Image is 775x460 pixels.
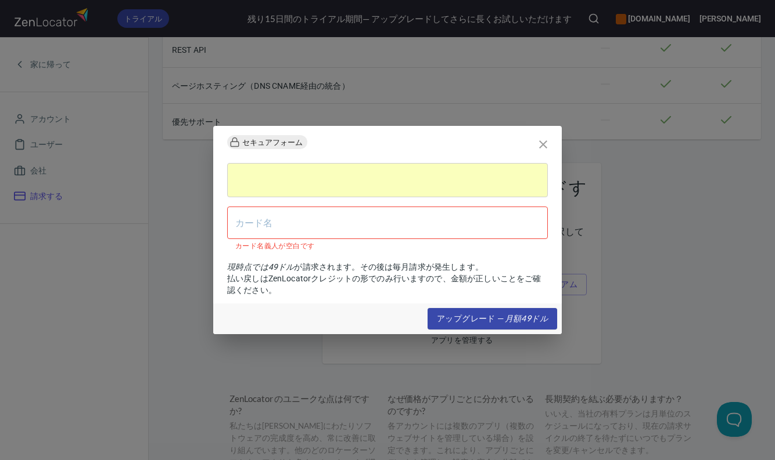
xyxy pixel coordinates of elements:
[242,138,303,147] font: セキュアフォーム
[227,207,548,239] input: カード名
[428,308,557,329] button: アップグレード —月額49ドル
[351,262,483,271] font: 。その後は毎月請求が発生します。
[531,313,548,323] font: ドル
[278,262,294,271] font: ドル
[294,262,351,271] font: が請求されます
[437,313,505,323] font: アップグレード —
[227,262,278,271] font: 現時点では49
[236,175,539,186] iframe: セキュアなカード支払い入力フレーム
[227,274,541,295] font: 払い戻しはZenLocatorクレジットの形でのみ行いますので、金額が正しいことをご確認ください。
[235,242,314,250] font: カード名義人が空白です
[529,131,557,158] button: 近い
[505,313,522,323] font: 月額
[521,313,531,323] font: 49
